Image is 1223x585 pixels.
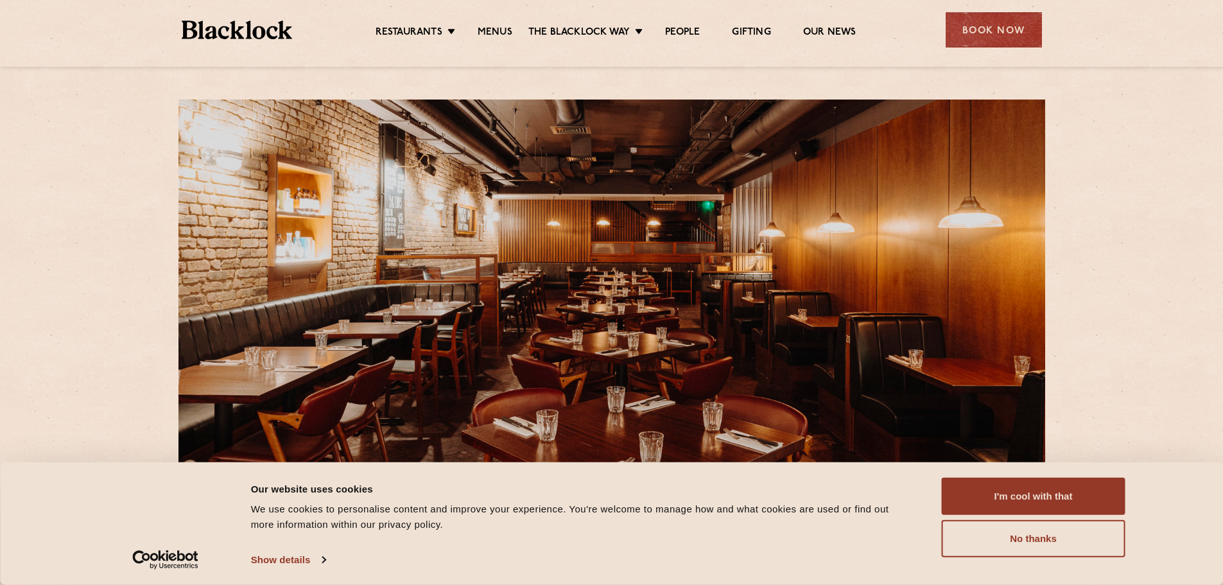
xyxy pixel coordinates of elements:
a: Menus [478,26,512,40]
button: I'm cool with that [942,478,1125,515]
a: Our News [803,26,856,40]
a: The Blacklock Way [528,26,630,40]
a: People [665,26,700,40]
a: Restaurants [376,26,442,40]
a: Gifting [732,26,770,40]
a: Show details [251,550,325,570]
img: BL_Textured_Logo-footer-cropped.svg [182,21,293,39]
div: Book Now [946,12,1042,48]
div: Our website uses cookies [251,481,913,496]
a: Usercentrics Cookiebot - opens in a new window [109,550,221,570]
button: No thanks [942,520,1125,557]
div: We use cookies to personalise content and improve your experience. You're welcome to manage how a... [251,502,913,532]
